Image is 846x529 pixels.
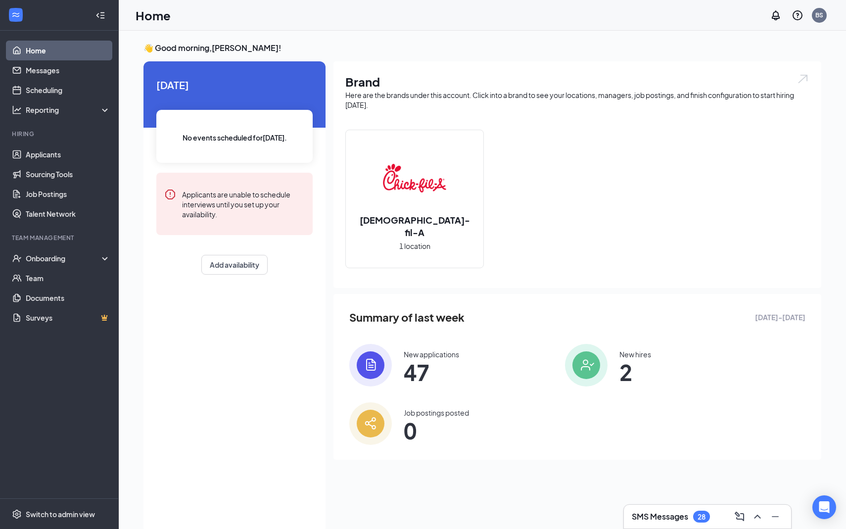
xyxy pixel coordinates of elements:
[156,77,313,93] span: [DATE]
[12,509,22,519] svg: Settings
[792,9,803,21] svg: QuestionInfo
[26,253,102,263] div: Onboarding
[164,189,176,200] svg: Error
[26,509,95,519] div: Switch to admin view
[797,73,809,85] img: open.6027fd2a22e1237b5b06.svg
[26,41,110,60] a: Home
[26,105,111,115] div: Reporting
[26,288,110,308] a: Documents
[769,511,781,523] svg: Minimize
[732,509,748,525] button: ComposeMessage
[182,189,305,219] div: Applicants are unable to schedule interviews until you set up your availability.
[770,9,782,21] svg: Notifications
[26,60,110,80] a: Messages
[345,73,809,90] h1: Brand
[26,80,110,100] a: Scheduling
[619,349,651,359] div: New hires
[404,422,469,439] span: 0
[12,234,108,242] div: Team Management
[26,144,110,164] a: Applicants
[12,253,22,263] svg: UserCheck
[346,214,483,239] h2: [DEMOGRAPHIC_DATA]-fil-A
[26,164,110,184] a: Sourcing Tools
[349,402,392,445] img: icon
[750,509,765,525] button: ChevronUp
[404,349,459,359] div: New applications
[26,268,110,288] a: Team
[755,312,805,323] span: [DATE] - [DATE]
[767,509,783,525] button: Minimize
[26,204,110,224] a: Talent Network
[26,184,110,204] a: Job Postings
[26,308,110,328] a: SurveysCrown
[619,363,651,381] span: 2
[345,90,809,110] div: Here are the brands under this account. Click into a brand to see your locations, managers, job p...
[349,309,465,326] span: Summary of last week
[11,10,21,20] svg: WorkstreamLogo
[143,43,821,53] h3: 👋 Good morning, [PERSON_NAME] !
[632,511,688,522] h3: SMS Messages
[698,513,705,521] div: 28
[383,146,446,210] img: Chick-fil-A
[12,105,22,115] svg: Analysis
[183,132,287,143] span: No events scheduled for [DATE] .
[95,10,105,20] svg: Collapse
[815,11,823,19] div: BS
[752,511,763,523] svg: ChevronUp
[734,511,746,523] svg: ComposeMessage
[404,363,459,381] span: 47
[12,130,108,138] div: Hiring
[136,7,171,24] h1: Home
[399,240,430,251] span: 1 location
[404,408,469,418] div: Job postings posted
[201,255,268,275] button: Add availability
[565,344,608,386] img: icon
[349,344,392,386] img: icon
[812,495,836,519] div: Open Intercom Messenger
